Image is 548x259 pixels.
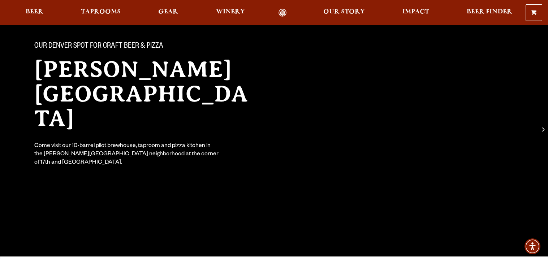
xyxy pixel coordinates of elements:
a: Beer [21,9,48,17]
a: Winery [211,9,250,17]
span: Impact [402,9,429,15]
span: Our Denver spot for craft beer & pizza [34,42,163,51]
a: Taprooms [76,9,125,17]
a: Gear [154,9,183,17]
span: Winery [216,9,245,15]
span: Beer [26,9,43,15]
span: Our Story [323,9,365,15]
a: Beer Finder [462,9,517,17]
a: Impact [398,9,434,17]
a: Odell Home [269,9,296,17]
div: Accessibility Menu [525,238,540,254]
h2: [PERSON_NAME][GEOGRAPHIC_DATA] [34,57,260,131]
span: Beer Finder [467,9,512,15]
span: Taprooms [81,9,121,15]
a: Our Story [319,9,370,17]
span: Gear [158,9,178,15]
div: Come visit our 10-barrel pilot brewhouse, taproom and pizza kitchen in the [PERSON_NAME][GEOGRAPH... [34,142,219,167]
